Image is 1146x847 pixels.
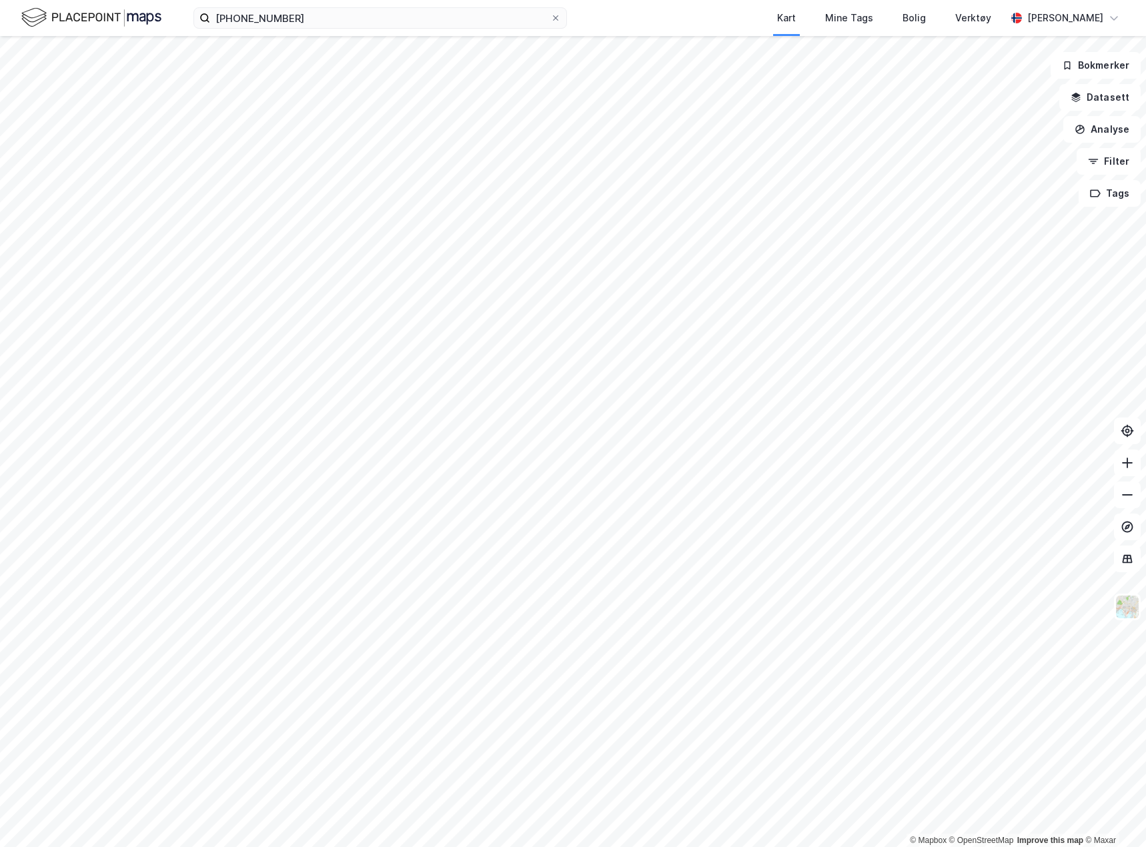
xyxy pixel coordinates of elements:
div: Bolig [903,10,926,26]
div: Verktøy [955,10,991,26]
input: Søk på adresse, matrikkel, gårdeiere, leietakere eller personer [210,8,550,28]
div: [PERSON_NAME] [1027,10,1103,26]
div: Kart [777,10,796,26]
div: Mine Tags [825,10,873,26]
iframe: Chat Widget [1079,783,1146,847]
div: Kontrollprogram for chat [1079,783,1146,847]
img: logo.f888ab2527a4732fd821a326f86c7f29.svg [21,6,161,29]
